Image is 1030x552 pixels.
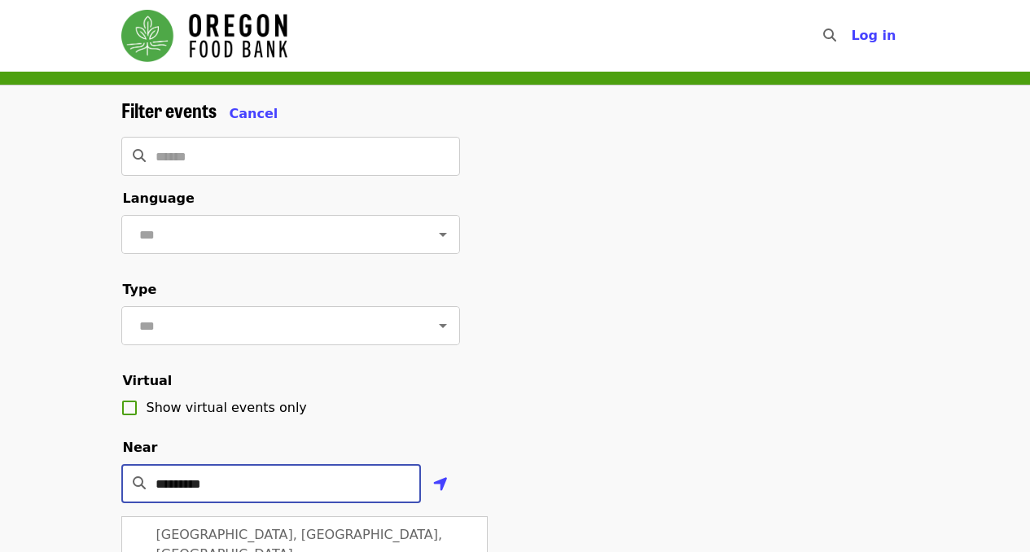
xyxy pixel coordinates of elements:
[851,28,896,43] span: Log in
[123,440,158,455] span: Near
[133,148,146,164] i: search icon
[156,137,460,176] input: Search
[421,466,460,505] button: Use my location
[846,16,859,55] input: Search
[230,106,278,121] span: Cancel
[156,464,421,503] input: Location
[433,475,448,494] i: location-arrow icon
[123,191,195,206] span: Language
[133,475,146,491] i: search icon
[432,223,454,246] button: Open
[432,314,454,337] button: Open
[823,28,836,43] i: search icon
[123,373,173,388] span: Virtual
[121,95,217,124] span: Filter events
[121,10,287,62] img: Oregon Food Bank - Home
[230,104,278,124] button: Cancel
[147,400,307,415] span: Show virtual events only
[123,282,157,297] span: Type
[838,20,909,52] button: Log in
